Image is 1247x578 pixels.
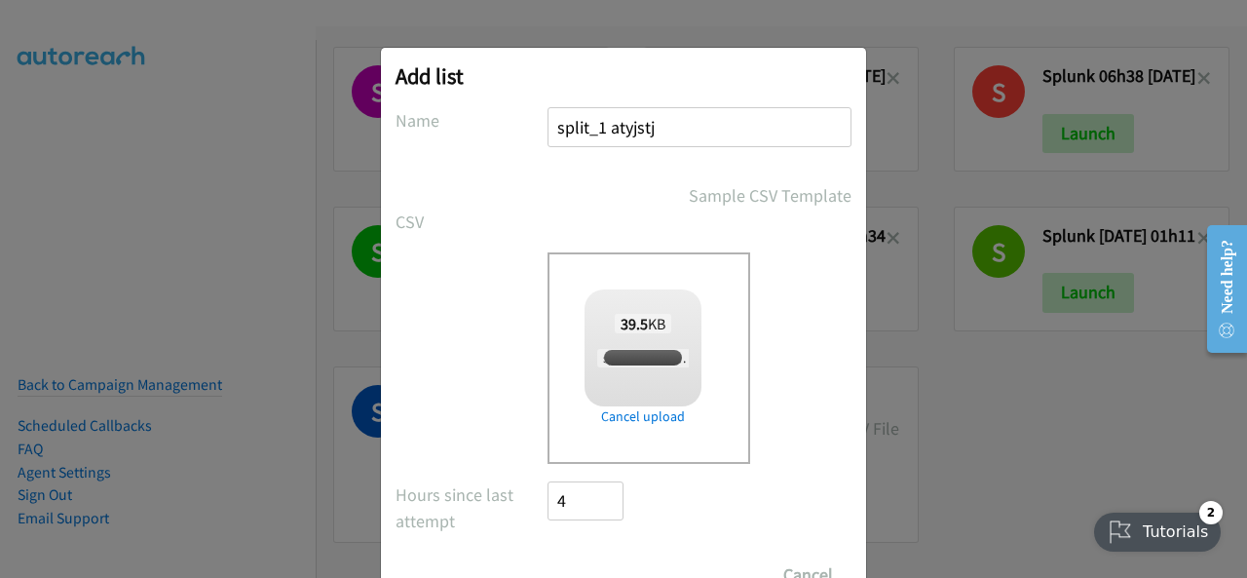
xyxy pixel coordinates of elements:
label: Hours since last attempt [396,482,548,534]
a: Cancel upload [585,406,701,427]
iframe: Resource Center [1191,212,1247,366]
iframe: Checklist [1082,493,1232,563]
label: Name [396,107,548,134]
a: Sample CSV Template [689,182,851,209]
label: CSV [396,209,548,235]
h2: Add list [396,62,851,90]
span: KB [615,314,672,333]
span: split_1 atyjstj.csv [597,349,697,367]
strong: 39.5 [621,314,648,333]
